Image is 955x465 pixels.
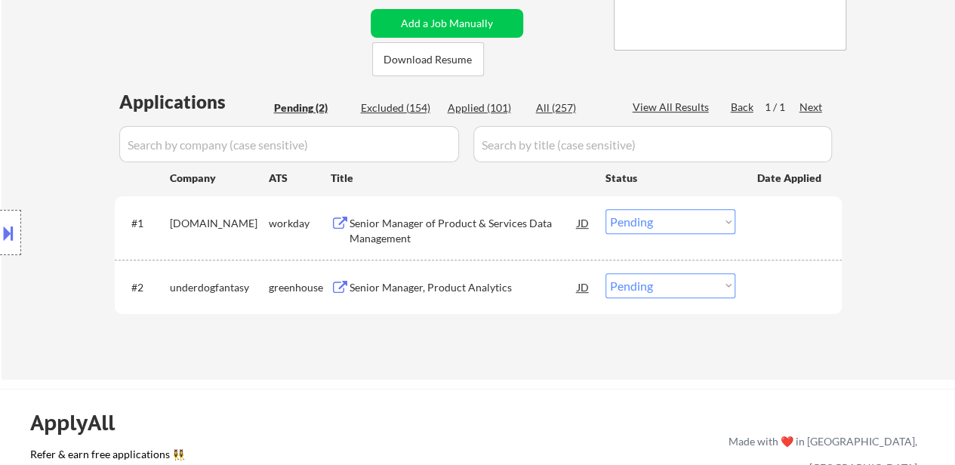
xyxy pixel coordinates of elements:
div: Title [331,171,591,186]
div: Excluded (154) [361,100,436,115]
input: Search by title (case sensitive) [473,126,832,162]
div: Date Applied [757,171,824,186]
div: 1 / 1 [765,100,799,115]
button: Download Resume [372,42,484,76]
input: Search by company (case sensitive) [119,126,459,162]
div: ATS [269,171,331,186]
div: JD [576,209,591,236]
div: workday [269,216,331,231]
div: Next [799,100,824,115]
div: Back [731,100,755,115]
div: JD [576,273,591,300]
button: Add a Job Manually [371,9,523,38]
div: All (257) [536,100,612,115]
a: Refer & earn free applications 👯‍♀️ [30,449,413,465]
div: ApplyAll [30,410,132,436]
div: Senior Manager, Product Analytics [350,280,578,295]
div: View All Results [633,100,713,115]
div: Pending (2) [274,100,350,115]
div: greenhouse [269,280,331,295]
div: Status [605,164,735,191]
div: Senior Manager of Product & Services Data Management [350,216,578,245]
div: Applied (101) [448,100,523,115]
